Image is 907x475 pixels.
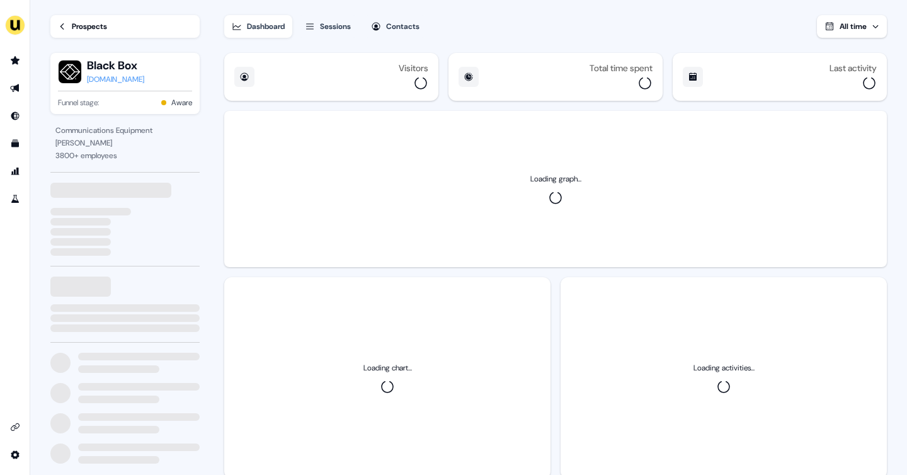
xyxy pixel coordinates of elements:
div: Dashboard [247,20,285,33]
div: Loading graph... [530,173,581,185]
span: All time [840,21,867,31]
div: Loading activities... [693,362,755,374]
a: Go to Inbound [5,106,25,126]
div: Contacts [386,20,419,33]
button: Contacts [363,15,427,38]
a: Go to attribution [5,161,25,181]
a: Go to integrations [5,417,25,437]
a: Prospects [50,15,200,38]
a: Go to templates [5,134,25,154]
div: Visitors [399,63,428,73]
a: Go to prospects [5,50,25,71]
button: Aware [171,96,192,109]
div: [PERSON_NAME] [55,137,195,149]
span: Funnel stage: [58,96,99,109]
button: Sessions [297,15,358,38]
button: Dashboard [224,15,292,38]
div: 3800 + employees [55,149,195,162]
div: Total time spent [590,63,653,73]
button: Black Box [87,58,144,73]
div: Communications Equipment [55,124,195,137]
a: [DOMAIN_NAME] [87,73,144,86]
a: Go to experiments [5,189,25,209]
a: Go to integrations [5,445,25,465]
a: Go to outbound experience [5,78,25,98]
button: All time [817,15,887,38]
div: Sessions [320,20,351,33]
div: Prospects [72,20,107,33]
div: Last activity [830,63,877,73]
div: Loading chart... [363,362,412,374]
